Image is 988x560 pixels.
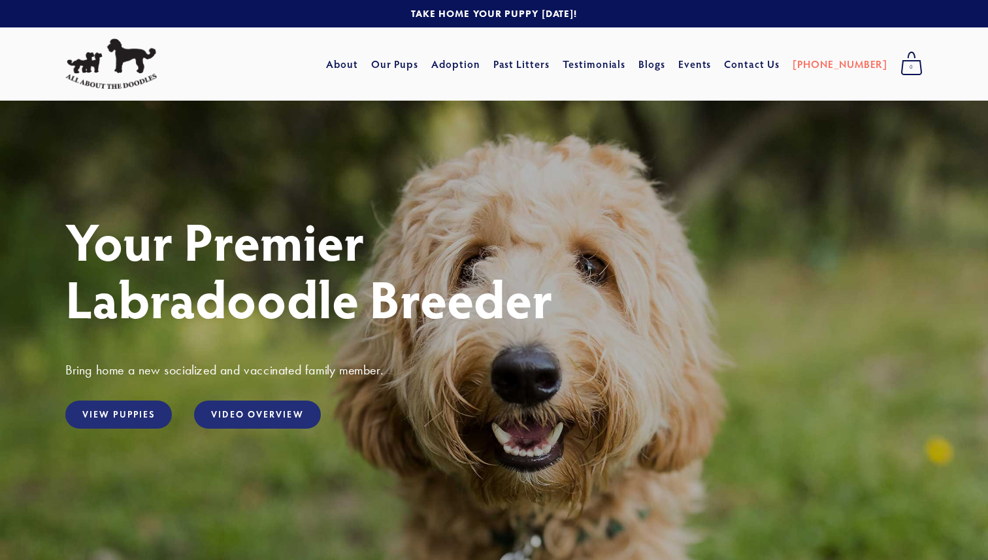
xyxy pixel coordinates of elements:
[894,48,929,80] a: 0 items in cart
[678,52,712,76] a: Events
[65,361,923,378] h3: Bring home a new socialized and vaccinated family member.
[493,57,550,71] a: Past Litters
[371,52,419,76] a: Our Pups
[793,52,887,76] a: [PHONE_NUMBER]
[563,52,626,76] a: Testimonials
[724,52,780,76] a: Contact Us
[638,52,665,76] a: Blogs
[65,39,157,90] img: All About The Doodles
[65,401,172,429] a: View Puppies
[194,401,320,429] a: Video Overview
[326,52,358,76] a: About
[431,52,480,76] a: Adoption
[65,212,923,327] h1: Your Premier Labradoodle Breeder
[900,59,923,76] span: 0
